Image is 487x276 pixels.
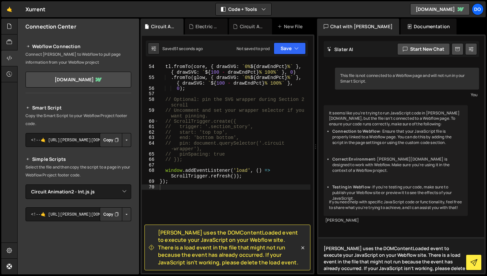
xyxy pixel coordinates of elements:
button: Start new chat [397,43,450,55]
div: 63 [142,135,159,141]
p: Connect [PERSON_NAME] to Webflow to pull page information from your Webflow project [26,50,131,66]
a: [DOMAIN_NAME] [410,3,470,15]
div: Not saved to prod [237,46,270,51]
button: Copy [100,133,122,147]
textarea: <!--🤙 [URL][PERSON_NAME][DOMAIN_NAME]> <script>document.addEventListener("DOMContentLoaded", func... [26,133,131,147]
h2: Slater AI [327,46,353,52]
li: : [PERSON_NAME][DOMAIN_NAME] is designed to work with Webflow. Make sure you're using it in the c... [332,157,462,173]
p: Copy the Smart Script to your Webflow Project footer code. [26,112,131,128]
div: 65 [142,152,159,157]
div: Documentation [401,19,457,34]
div: Button group with nested dropdown [100,207,131,221]
strong: Connection to Webflow [332,128,380,134]
textarea: <!--🤙 [URL][PERSON_NAME][DOMAIN_NAME]> <script>document.addEventListener("DOMContentLoaded", func... [26,207,131,221]
div: Button group with nested dropdown [100,133,131,147]
div: 57 [142,91,159,97]
div: This file is not connected to a Webflow page and will not run in your Smart Script. [335,68,479,90]
div: 56 [142,86,159,92]
div: Electric Wire - Easy, Advanced, Complete.js [195,23,220,30]
span: [PERSON_NAME] uses the DOMContentLoaded event to execute your JavaScript on your Webflow site. Th... [158,229,299,266]
strong: Correct Environment [332,156,375,162]
div: 58 [142,97,159,108]
div: Chat with [PERSON_NAME] [317,19,399,34]
div: 68 [142,168,159,179]
li: : Ensure that your JavaScript file is properly linked to a Webflow page. You can do this by addin... [332,129,462,145]
button: Code + Tools [216,3,271,15]
p: Select the file and then copy the script to a page in your Webflow Project footer code. [26,163,131,179]
div: 69 [142,179,159,184]
h2: Smart Script [26,104,131,112]
div: 66 [142,157,159,163]
div: 70 [142,184,159,190]
button: Save [274,42,306,54]
h2: Connection Center [26,23,76,30]
div: 61 [142,124,159,130]
div: 51 seconds ago [174,46,203,51]
div: You [337,91,477,98]
li: : If you're testing your code, make sure to publish your Webflow site or preview it to see the ef... [332,184,462,201]
h2: Webflow Connection [26,42,131,50]
div: 62 [142,130,159,135]
h2: Simple Scripts [26,155,131,163]
div: [PERSON_NAME] [325,218,466,223]
strong: Testing in Webflow [332,184,370,190]
a: 🤙 [1,1,18,17]
div: 59 [142,108,159,119]
div: Xurrent [26,5,45,13]
button: Copy [100,207,122,221]
div: Circuit Animation - Integration.js [240,23,264,30]
div: It seems like you're trying to run JavaScript code in [PERSON_NAME][DOMAIN_NAME], but the file is... [324,105,468,216]
a: Do [472,3,484,15]
div: Saved [162,46,203,51]
div: 55 [142,75,159,86]
div: Circuit Animation2 - Int.js.js [151,23,176,30]
div: New File [277,23,305,30]
div: 54 [142,64,159,75]
div: 64 [142,141,159,152]
a: [DOMAIN_NAME] [26,72,131,88]
div: 67 [142,163,159,168]
div: 60 [142,119,159,124]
